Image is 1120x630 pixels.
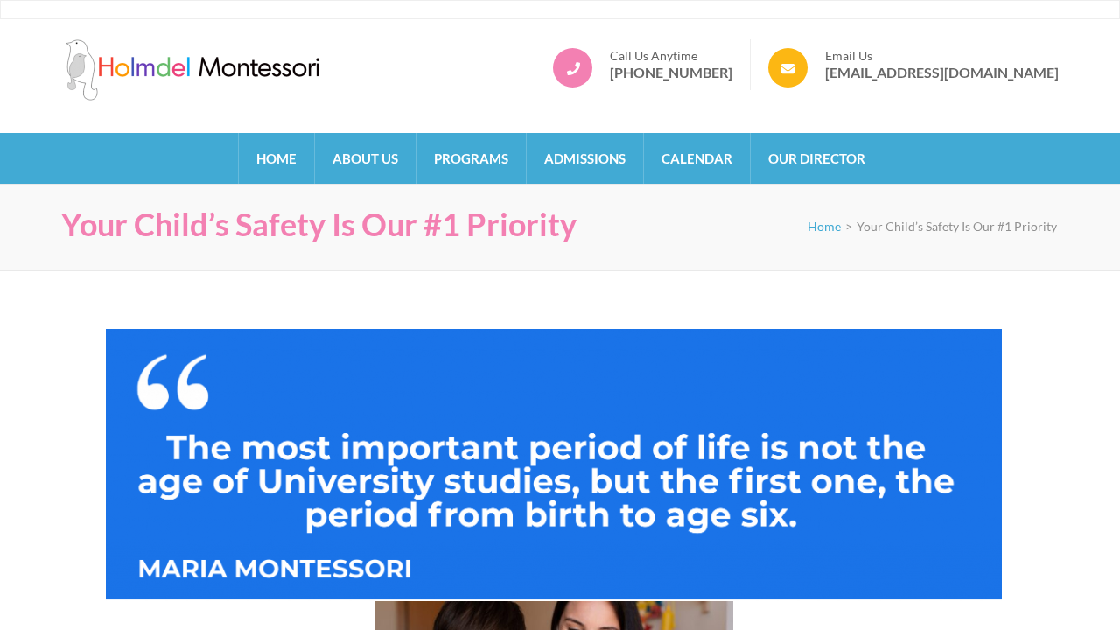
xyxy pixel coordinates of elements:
[315,133,416,184] a: About Us
[61,206,577,243] h1: Your Child’s Safety Is Our #1 Priority
[610,64,732,81] a: [PHONE_NUMBER]
[825,64,1059,81] a: [EMAIL_ADDRESS][DOMAIN_NAME]
[751,133,883,184] a: Our Director
[239,133,314,184] a: Home
[61,39,324,101] img: Holmdel Montessori School
[808,219,841,234] a: Home
[416,133,526,184] a: Programs
[527,133,643,184] a: Admissions
[610,48,732,64] span: Call Us Anytime
[825,48,1059,64] span: Email Us
[845,219,852,234] span: >
[644,133,750,184] a: Calendar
